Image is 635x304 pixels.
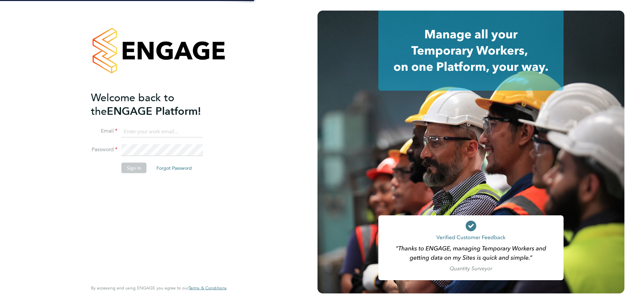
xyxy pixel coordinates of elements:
label: Email [91,128,117,135]
span: Welcome back to the [91,91,174,117]
input: Enter your work email... [121,126,203,138]
button: Sign In [121,163,147,173]
a: Terms & Conditions [189,285,227,291]
span: By accessing and using ENGAGE you agree to our [91,285,227,291]
button: Forgot Password [151,163,197,173]
label: Password [91,146,117,153]
h2: ENGAGE Platform! [91,91,220,118]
